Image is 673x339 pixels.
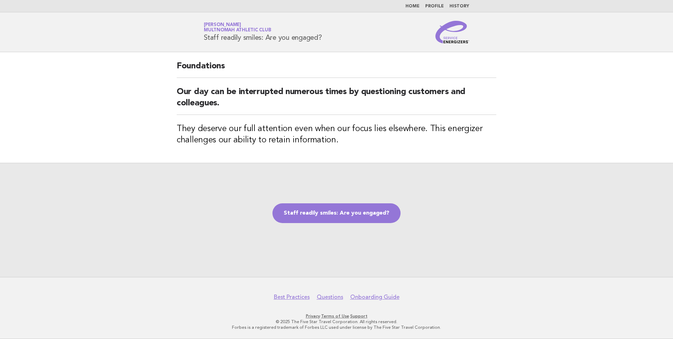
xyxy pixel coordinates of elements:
[425,4,444,8] a: Profile
[177,61,496,78] h2: Foundations
[321,314,349,319] a: Terms of Use
[177,123,496,146] h3: They deserve our full attention even when our focus lies elsewhere. This energizer challenges our...
[177,86,496,115] h2: Our day can be interrupted numerous times by questioning customers and colleagues.
[317,294,343,301] a: Questions
[350,294,400,301] a: Onboarding Guide
[204,23,271,32] a: [PERSON_NAME]Multnomah Athletic Club
[121,319,552,325] p: © 2025 The Five Star Travel Corporation. All rights reserved.
[449,4,469,8] a: History
[350,314,367,319] a: Support
[204,28,271,33] span: Multnomah Athletic Club
[121,313,552,319] p: · ·
[121,325,552,330] p: Forbes is a registered trademark of Forbes LLC used under license by The Five Star Travel Corpora...
[306,314,320,319] a: Privacy
[405,4,420,8] a: Home
[274,294,310,301] a: Best Practices
[272,203,401,223] a: Staff readily smiles: Are you engaged?
[435,21,469,43] img: Service Energizers
[204,23,322,41] h1: Staff readily smiles: Are you engaged?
